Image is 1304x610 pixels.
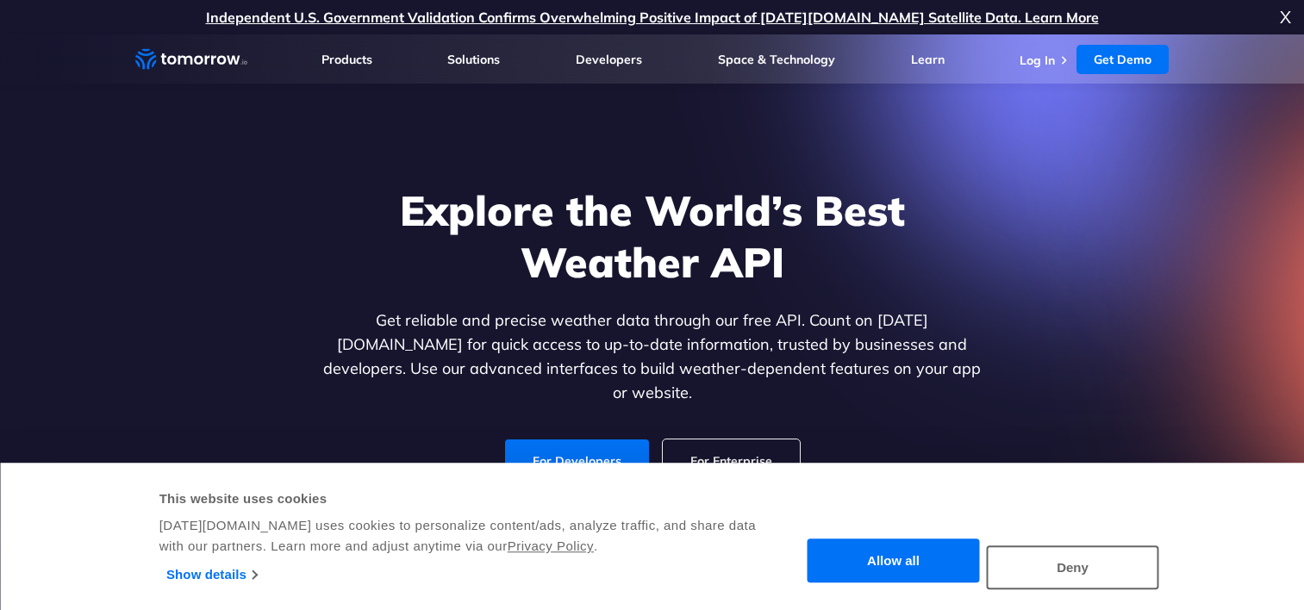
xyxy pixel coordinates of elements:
a: For Enterprise [663,439,800,482]
a: Products [321,52,372,67]
a: Learn [911,52,945,67]
button: Deny [987,545,1159,589]
a: Solutions [447,52,500,67]
div: [DATE][DOMAIN_NAME] uses cookies to personalize content/ads, analyze traffic, and share data with... [159,515,758,557]
a: Show details [166,562,257,588]
button: Allow all [808,539,980,583]
a: Get Demo [1076,45,1169,74]
a: Log In [1020,53,1055,68]
a: For Developers [505,439,649,482]
a: Home link [135,47,247,72]
h1: Explore the World’s Best Weather API [320,184,985,288]
a: Independent U.S. Government Validation Confirms Overwhelming Positive Impact of [DATE][DOMAIN_NAM... [206,9,1099,26]
a: Privacy Policy [508,538,594,553]
a: Space & Technology [718,52,835,67]
p: Get reliable and precise weather data through our free API. Count on [DATE][DOMAIN_NAME] for quic... [320,308,985,405]
a: Developers [576,52,642,67]
div: This website uses cookies [159,489,758,509]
